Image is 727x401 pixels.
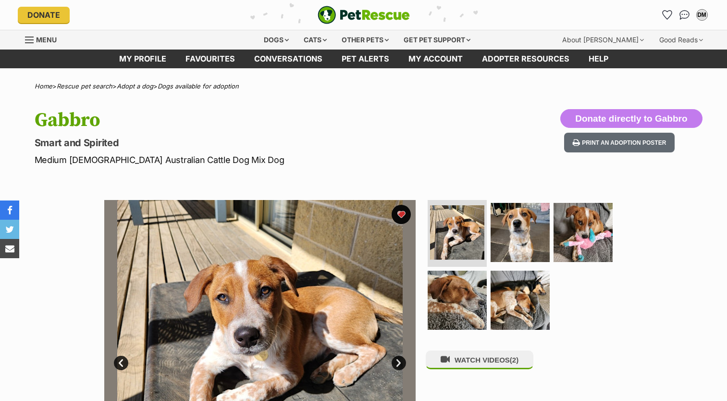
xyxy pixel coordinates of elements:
span: (2) [510,356,518,364]
div: Cats [297,30,333,50]
a: Home [35,82,52,90]
img: Photo of Gabbro [428,271,487,330]
div: Other pets [335,30,395,50]
a: Adopter resources [472,50,579,68]
a: Favourites [660,7,675,23]
img: Photo of Gabbro [554,203,613,262]
a: Next [392,356,406,370]
a: conversations [245,50,332,68]
a: My profile [110,50,176,68]
img: Photo of Gabbro [430,205,484,260]
div: > > > [11,83,717,90]
a: Dogs available for adoption [158,82,239,90]
p: Smart and Spirited [35,136,441,150]
button: My account [694,7,710,23]
h1: Gabbro [35,109,441,131]
a: Donate [18,7,70,23]
a: Adopt a dog [117,82,153,90]
div: Get pet support [397,30,477,50]
a: Menu [25,30,63,48]
div: Dogs [257,30,296,50]
a: My account [399,50,472,68]
span: Menu [36,36,57,44]
a: Help [579,50,618,68]
img: logo-e224e6f780fb5917bec1dbf3a21bbac754714ae5b6737aabdf751b685950b380.svg [318,6,410,24]
button: WATCH VIDEOS(2) [426,351,533,369]
ul: Account quick links [660,7,710,23]
img: Photo of Gabbro [491,203,550,262]
div: Good Reads [653,30,710,50]
button: favourite [392,205,411,224]
a: Favourites [176,50,245,68]
a: Conversations [677,7,692,23]
button: Donate directly to Gabbro [560,109,702,128]
a: PetRescue [318,6,410,24]
a: Pet alerts [332,50,399,68]
img: chat-41dd97257d64d25036548639549fe6c8038ab92f7586957e7f3b1b290dea8141.svg [679,10,690,20]
div: About [PERSON_NAME] [555,30,651,50]
a: Prev [114,356,128,370]
button: Print an adoption poster [564,133,675,152]
div: DM [697,10,707,20]
a: Rescue pet search [57,82,112,90]
p: Medium [DEMOGRAPHIC_DATA] Australian Cattle Dog Mix Dog [35,153,441,166]
img: Photo of Gabbro [491,271,550,330]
